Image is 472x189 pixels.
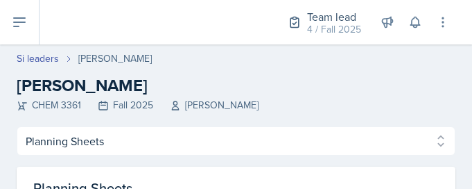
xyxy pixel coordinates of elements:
div: 4 / Fall 2025 [307,22,361,37]
div: CHEM 3361 Fall 2025 [PERSON_NAME] [17,98,455,113]
a: Si leaders [17,51,59,66]
div: Team lead [307,8,361,25]
div: [PERSON_NAME] [78,51,152,66]
h2: [PERSON_NAME] [17,73,455,98]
